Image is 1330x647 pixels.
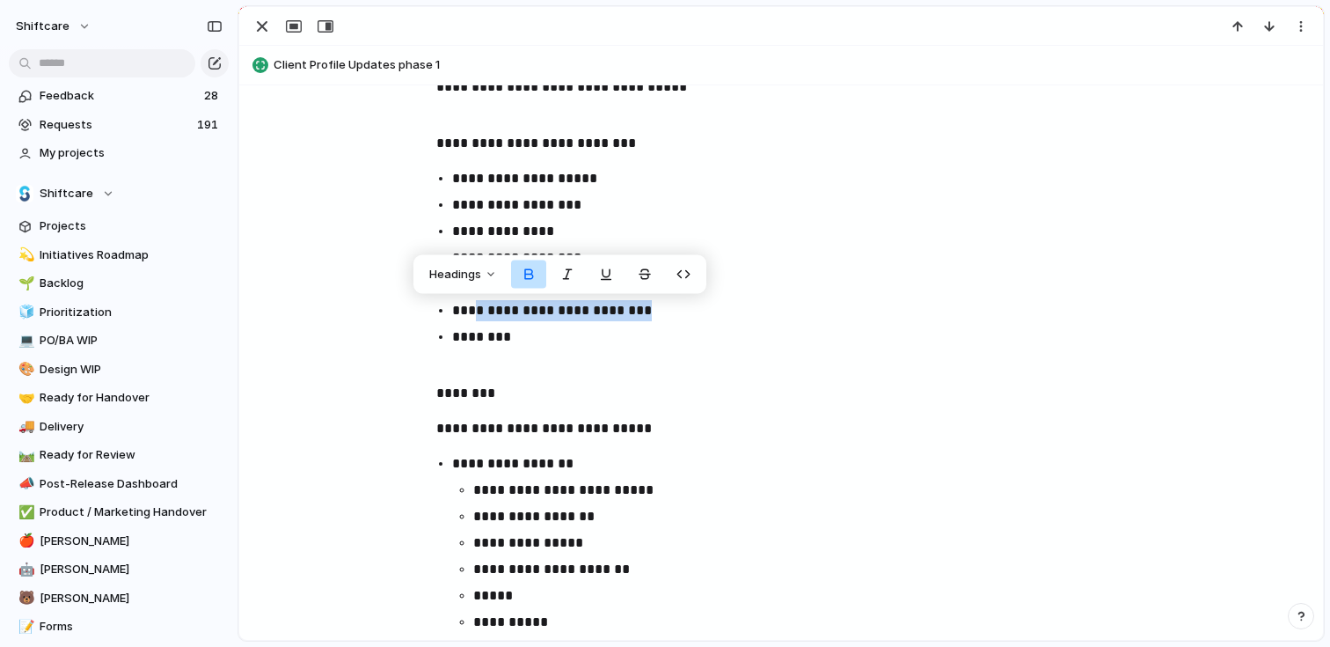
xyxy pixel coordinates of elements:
[197,116,222,134] span: 191
[40,446,223,464] span: Ready for Review
[9,112,229,138] a: Requests191
[16,590,33,607] button: 🐻
[18,359,31,379] div: 🎨
[18,302,31,322] div: 🧊
[18,416,31,437] div: 🚚
[40,475,223,493] span: Post-Release Dashboard
[16,18,69,35] span: shiftcare
[16,533,33,550] button: 🍎
[18,617,31,637] div: 📝
[9,528,229,555] a: 🍎[PERSON_NAME]
[9,499,229,526] a: ✅Product / Marketing Handover
[40,246,223,264] span: Initiatives Roadmap
[40,618,223,636] span: Forms
[40,504,223,521] span: Product / Marketing Handover
[16,304,33,321] button: 🧊
[18,388,31,408] div: 🤝
[16,361,33,379] button: 🎨
[40,561,223,578] span: [PERSON_NAME]
[9,83,229,109] a: Feedback28
[9,471,229,497] a: 📣Post-Release Dashboard
[16,504,33,521] button: ✅
[40,275,223,292] span: Backlog
[9,614,229,640] a: 📝Forms
[40,533,223,550] span: [PERSON_NAME]
[18,531,31,551] div: 🍎
[16,332,33,349] button: 💻
[204,87,222,105] span: 28
[16,475,33,493] button: 📣
[16,246,33,264] button: 💫
[9,442,229,468] a: 🛤️Ready for Review
[40,418,223,436] span: Delivery
[9,242,229,268] a: 💫Initiatives Roadmap
[9,327,229,354] a: 💻PO/BA WIP
[9,213,229,239] a: Projects
[16,418,33,436] button: 🚚
[16,561,33,578] button: 🤖
[429,266,481,283] span: Headings
[419,261,508,289] button: Headings
[40,116,192,134] span: Requests
[9,385,229,411] a: 🤝Ready for Handover
[40,87,199,105] span: Feedback
[16,446,33,464] button: 🛤️
[40,590,223,607] span: [PERSON_NAME]
[9,299,229,326] a: 🧊Prioritization
[9,556,229,583] a: 🤖[PERSON_NAME]
[18,245,31,265] div: 💫
[9,357,229,383] a: 🎨Design WIP
[16,275,33,292] button: 🌱
[247,51,1315,79] button: Client Profile Updates phase 1
[9,180,229,207] button: Shiftcare
[16,618,33,636] button: 📝
[9,585,229,612] a: 🐻[PERSON_NAME]
[40,332,223,349] span: PO/BA WIP
[9,270,229,297] a: 🌱Backlog
[40,389,223,407] span: Ready for Handover
[8,12,100,40] button: shiftcare
[40,144,223,162] span: My projects
[40,361,223,379] span: Design WIP
[16,389,33,407] button: 🤝
[9,140,229,166] a: My projects
[18,445,31,466] div: 🛤️
[18,588,31,608] div: 🐻
[18,503,31,523] div: ✅
[9,414,229,440] a: 🚚Delivery
[40,185,93,202] span: Shiftcare
[274,56,1315,74] span: Client Profile Updates phase 1
[18,560,31,580] div: 🤖
[18,274,31,294] div: 🌱
[40,217,223,235] span: Projects
[18,474,31,494] div: 📣
[18,331,31,351] div: 💻
[40,304,223,321] span: Prioritization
